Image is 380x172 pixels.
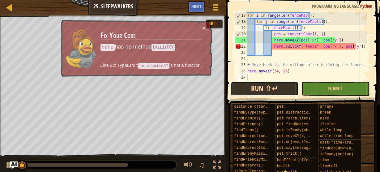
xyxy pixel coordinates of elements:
[320,116,329,121] span: else
[234,122,263,127] span: findFriends()
[100,44,115,50] code: hero
[320,140,380,145] span: cast("time-travel", target)
[235,56,247,62] div: 24
[277,134,313,138] span: pet.moveXY(x, y)
[235,12,247,19] div: 17
[360,3,372,9] span: Python
[277,140,335,144] span: pet.on(eventType, handler)
[211,159,223,172] button: Toggle fullscreen
[358,3,360,9] span: :
[3,159,15,172] button: Ctrl + P: Play
[277,128,322,132] span: pet.isReady(ability)
[235,62,247,68] div: 25
[234,152,276,156] span: findEnemyMissiles()
[100,31,202,40] h3: Fix Your Code
[235,25,247,31] div: 19
[66,28,97,68] img: duck_anya2.png
[234,146,272,150] span: findNearestItem()
[234,116,263,121] span: findEnemies()
[312,3,358,9] span: Programming language
[277,146,313,150] span: pet.say(message)
[235,19,247,25] div: 18
[320,164,338,168] span: timeLeft
[197,159,208,172] button: ♫
[328,85,343,92] span: Submit
[277,122,337,127] span: pet.findNearestByType(type)
[206,19,223,28] div: Team 'humans' has 0 gold.
[182,159,194,172] button: Adjust volume
[234,134,274,138] span: findNearest(units)
[234,140,274,144] span: findNearestEnemy()
[100,43,202,51] p: has no method .
[10,161,18,169] button: Ask AI
[320,128,342,132] span: while-loop
[235,49,247,56] div: 23
[320,110,331,115] span: break
[208,1,223,16] button: Show game menu
[277,152,301,156] span: pet.trick()
[234,128,258,132] span: findItems()
[277,158,315,162] span: hasEffect(effect)
[235,31,247,37] div: 20
[235,43,247,49] div: 22
[231,82,298,96] button: Run ⇧↵
[234,110,285,115] span: findByType(type, units)
[301,82,369,96] button: Submit
[277,110,326,115] span: pet.distractionNoise()
[235,37,247,43] div: 21
[277,105,284,109] span: pet
[235,68,247,74] div: 26
[191,3,202,9] span: Hints
[277,116,310,121] span: pet.fetch(item)
[320,158,329,162] span: time
[214,21,220,26] div: 0
[320,146,365,151] span: findCooldown(action)
[234,163,263,168] span: findHazards()
[234,105,274,109] span: distanceTo(target)
[152,44,175,51] code: buildXY
[100,62,202,69] p: Line 22: TypeError: is not a function.
[199,160,205,170] span: ♫
[320,122,335,127] span: if/else
[234,157,283,162] span: findFriendlyMissiles()
[202,25,206,32] button: ×
[320,152,353,157] span: isReady(action)
[320,134,353,138] span: while-true loop
[320,105,333,109] span: arrays
[138,63,169,69] code: hero.buildXY
[235,74,247,80] div: 27
[277,164,290,168] span: health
